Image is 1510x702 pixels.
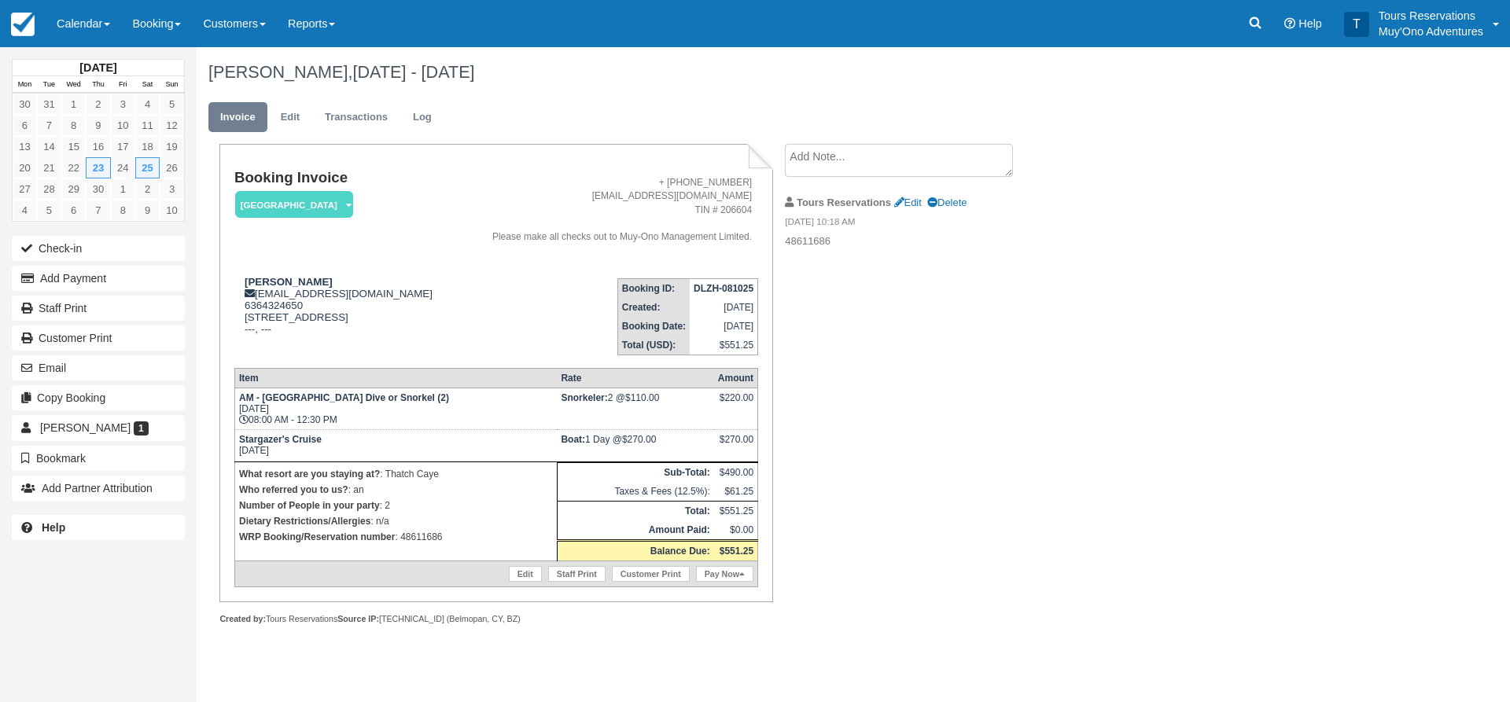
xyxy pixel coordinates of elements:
a: 9 [135,200,160,221]
a: 22 [61,157,86,178]
b: Help [42,521,65,534]
a: Transactions [313,102,400,133]
span: 1 [134,421,149,436]
p: 48611686 [785,234,1050,249]
div: Tours Reservations [TECHNICAL_ID] (Belmopan, CY, BZ) [219,613,772,625]
h1: [PERSON_NAME], [208,63,1317,82]
a: 6 [13,115,37,136]
a: 21 [37,157,61,178]
th: Mon [13,76,37,94]
div: T [1344,12,1369,37]
a: 12 [160,115,184,136]
a: 27 [13,178,37,200]
th: Thu [86,76,110,94]
strong: Stargazer's Cruise [239,434,322,445]
button: Check-in [12,236,185,261]
button: Add Payment [12,266,185,291]
th: Tue [37,76,61,94]
a: 31 [37,94,61,115]
a: Customer Print [612,566,690,582]
button: Add Partner Attribution [12,476,185,501]
a: 2 [135,178,160,200]
th: Item [234,368,557,388]
a: 2 [86,94,110,115]
a: Help [12,515,185,540]
img: checkfront-main-nav-mini-logo.png [11,13,35,36]
strong: [PERSON_NAME] [245,276,333,288]
th: Created: [617,298,690,317]
p: : 2 [239,498,553,513]
th: Balance Due: [557,540,713,560]
a: 17 [111,136,135,157]
a: 30 [86,178,110,200]
td: Taxes & Fees (12.5%): [557,482,713,502]
a: 24 [111,157,135,178]
a: 25 [135,157,160,178]
strong: Boat [561,434,585,445]
th: Sun [160,76,184,94]
a: 8 [61,115,86,136]
th: Rate [557,368,713,388]
th: Booking ID: [617,278,690,298]
a: 16 [86,136,110,157]
a: 26 [160,157,184,178]
a: Invoice [208,102,267,133]
a: Edit [509,566,542,582]
td: [DATE] [690,298,758,317]
a: 20 [13,157,37,178]
strong: AM - [GEOGRAPHIC_DATA] Dive or Snorkel (2) [239,392,449,403]
a: 18 [135,136,160,157]
strong: DLZH-081025 [694,283,753,294]
button: Email [12,355,185,380]
td: $490.00 [714,462,758,482]
p: : an [239,482,553,498]
td: 1 Day @ [557,429,713,461]
a: 23 [86,157,110,178]
td: $0.00 [714,520,758,541]
th: Total: [557,501,713,520]
a: 3 [111,94,135,115]
a: 7 [37,115,61,136]
a: 9 [86,115,110,136]
address: + [PHONE_NUMBER] [EMAIL_ADDRESS][DOMAIN_NAME] TIN # 206604 Please make all checks out to Muy-Ono ... [462,176,753,244]
p: : 48611686 [239,529,553,545]
a: 4 [135,94,160,115]
th: Sat [135,76,160,94]
p: Tours Reservations [1379,8,1483,24]
strong: What resort are you staying at? [239,469,380,480]
a: 28 [37,178,61,200]
a: 14 [37,136,61,157]
a: 13 [13,136,37,157]
a: 5 [160,94,184,115]
a: Edit [894,197,922,208]
strong: Who referred you to us? [239,484,348,495]
a: Log [401,102,444,133]
strong: Source IP: [337,614,379,623]
th: Sub-Total: [557,462,713,482]
a: 6 [61,200,86,221]
a: [GEOGRAPHIC_DATA] [234,190,348,219]
a: 8 [111,200,135,221]
a: Pay Now [696,566,753,582]
strong: $551.25 [720,546,753,557]
a: 29 [61,178,86,200]
a: 19 [160,136,184,157]
p: : n/a [239,513,553,529]
a: 1 [61,94,86,115]
a: Staff Print [548,566,606,582]
td: 2 @ [557,388,713,429]
th: Booking Date: [617,317,690,336]
strong: [DATE] [79,61,116,74]
span: [PERSON_NAME] [40,421,131,434]
strong: Dietary Restrictions/Allergies [239,516,370,527]
td: $551.25 [690,336,758,355]
h1: Booking Invoice [234,170,455,186]
div: $220.00 [718,392,753,416]
a: 1 [111,178,135,200]
a: Edit [269,102,311,133]
div: $270.00 [718,434,753,458]
p: Muy'Ono Adventures [1379,24,1483,39]
span: [DATE] - [DATE] [352,62,474,82]
a: [PERSON_NAME] 1 [12,415,185,440]
td: [DATE] 08:00 AM - 12:30 PM [234,388,557,429]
